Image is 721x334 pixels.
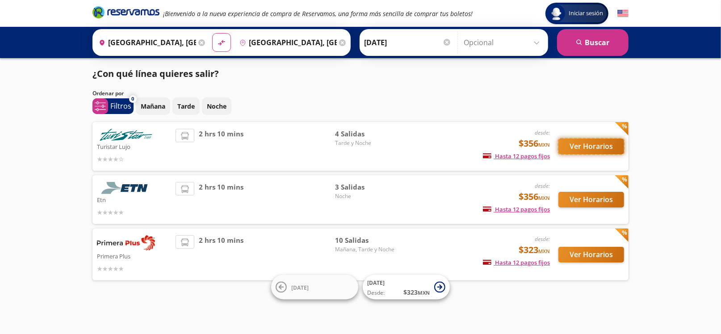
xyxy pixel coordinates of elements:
[271,275,358,300] button: [DATE]
[558,247,624,262] button: Ver Horarios
[95,31,196,54] input: Buscar Origen
[92,89,124,97] p: Ordenar por
[136,97,170,115] button: Mañana
[617,8,629,19] button: English
[364,31,452,54] input: Elegir Fecha
[199,235,243,274] span: 2 hrs 10 mins
[177,101,195,111] p: Tarde
[538,194,550,201] small: MXN
[335,182,398,192] span: 3 Salidas
[335,235,398,245] span: 10 Salidas
[163,9,473,18] em: ¡Bienvenido a la nueva experiencia de compra de Reservamos, una forma más sencilla de comprar tus...
[202,97,231,115] button: Noche
[92,98,134,114] button: 0Filtros
[199,129,243,164] span: 2 hrs 10 mins
[97,141,171,152] p: Turistar Lujo
[335,129,398,139] span: 4 Salidas
[483,205,550,213] span: Hasta 12 pagos fijos
[363,275,450,300] button: [DATE]Desde:$323MXN
[558,139,624,154] button: Ver Horarios
[207,101,226,111] p: Noche
[403,288,430,297] span: $ 323
[535,182,550,190] em: desde:
[558,192,624,207] button: Ver Horarios
[418,290,430,296] small: MXN
[291,284,309,292] span: [DATE]
[519,243,550,257] span: $323
[367,279,385,287] span: [DATE]
[335,192,398,200] span: Noche
[97,194,171,205] p: Etn
[97,129,155,141] img: Turistar Lujo
[565,9,607,18] span: Iniciar sesión
[92,5,159,21] a: Brand Logo
[557,29,629,56] button: Buscar
[464,31,544,54] input: Opcional
[92,5,159,19] i: Brand Logo
[97,235,155,250] img: Primera Plus
[535,235,550,243] em: desde:
[483,258,550,266] span: Hasta 12 pagos fijos
[97,182,155,194] img: Etn
[132,95,134,103] span: 0
[538,248,550,254] small: MXN
[535,129,550,136] em: desde:
[97,250,171,261] p: Primera Plus
[483,152,550,160] span: Hasta 12 pagos fijos
[519,137,550,150] span: $356
[367,289,385,297] span: Desde:
[141,101,165,111] p: Mañana
[335,245,398,254] span: Mañana, Tarde y Noche
[519,190,550,203] span: $356
[335,139,398,147] span: Tarde y Noche
[538,141,550,148] small: MXN
[110,101,131,111] p: Filtros
[172,97,200,115] button: Tarde
[236,31,337,54] input: Buscar Destino
[199,182,243,217] span: 2 hrs 10 mins
[92,67,219,80] p: ¿Con qué línea quieres salir?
